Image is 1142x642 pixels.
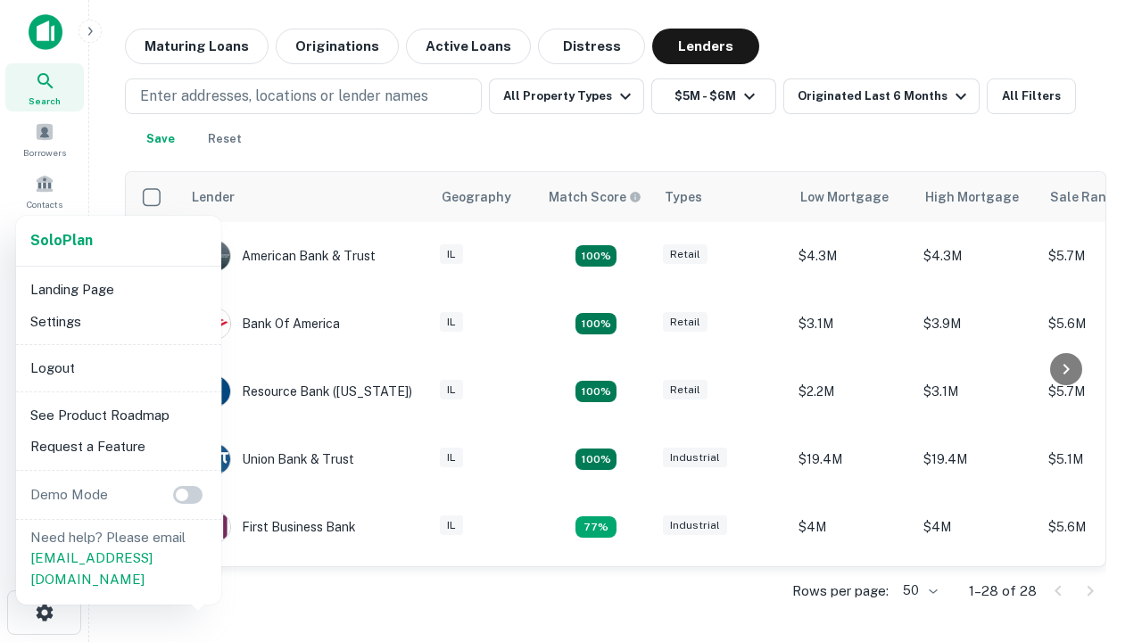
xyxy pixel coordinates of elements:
a: [EMAIL_ADDRESS][DOMAIN_NAME] [30,550,153,587]
strong: Solo Plan [30,232,93,249]
li: Request a Feature [23,431,214,463]
p: Need help? Please email [30,527,207,590]
iframe: Chat Widget [1053,442,1142,528]
li: Landing Page [23,274,214,306]
p: Demo Mode [23,484,115,506]
li: Logout [23,352,214,384]
li: See Product Roadmap [23,399,214,432]
li: Settings [23,306,214,338]
a: SoloPlan [30,230,93,251]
